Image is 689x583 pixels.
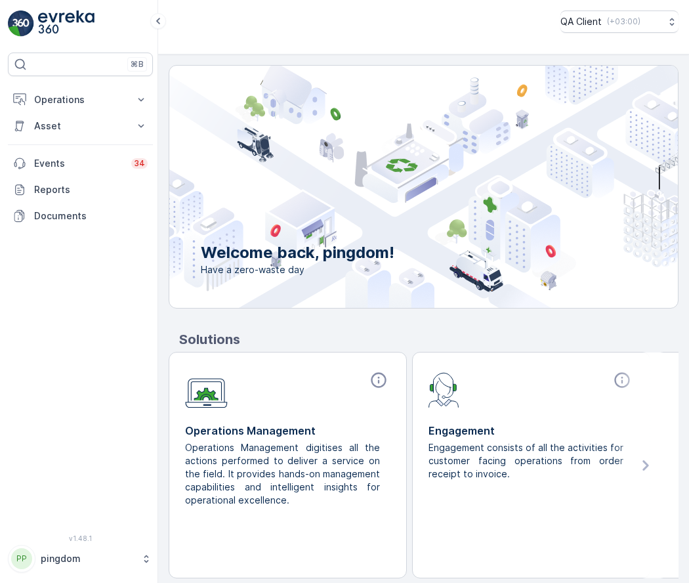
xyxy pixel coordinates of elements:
span: Have a zero-waste day [201,263,394,276]
p: Asset [34,119,127,133]
p: Welcome back, pingdom! [201,242,394,263]
p: Solutions [179,330,679,349]
p: Reports [34,183,148,196]
button: PPpingdom [8,545,153,572]
p: 34 [134,158,145,169]
p: Operations Management digitises all the actions performed to deliver a service on the field. It p... [185,441,380,507]
img: logo [8,11,34,37]
span: v 1.48.1 [8,534,153,542]
a: Documents [8,203,153,229]
button: QA Client(+03:00) [560,11,679,33]
img: logo_light-DOdMpM7g.png [38,11,94,37]
button: Asset [8,113,153,139]
p: Engagement [428,423,634,439]
div: PP [11,548,32,569]
p: Documents [34,209,148,223]
img: city illustration [110,66,678,308]
a: Reports [8,177,153,203]
p: Events [34,157,123,170]
img: module-icon [428,371,459,408]
p: pingdom [41,552,135,565]
p: ( +03:00 ) [607,16,640,27]
p: Engagement consists of all the activities for customer facing operations from order receipt to in... [428,441,623,481]
p: QA Client [560,15,602,28]
p: ⌘B [131,59,144,70]
p: Operations Management [185,423,390,439]
p: Operations [34,93,127,106]
img: module-icon [185,371,228,408]
button: Operations [8,87,153,113]
a: Events34 [8,150,153,177]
